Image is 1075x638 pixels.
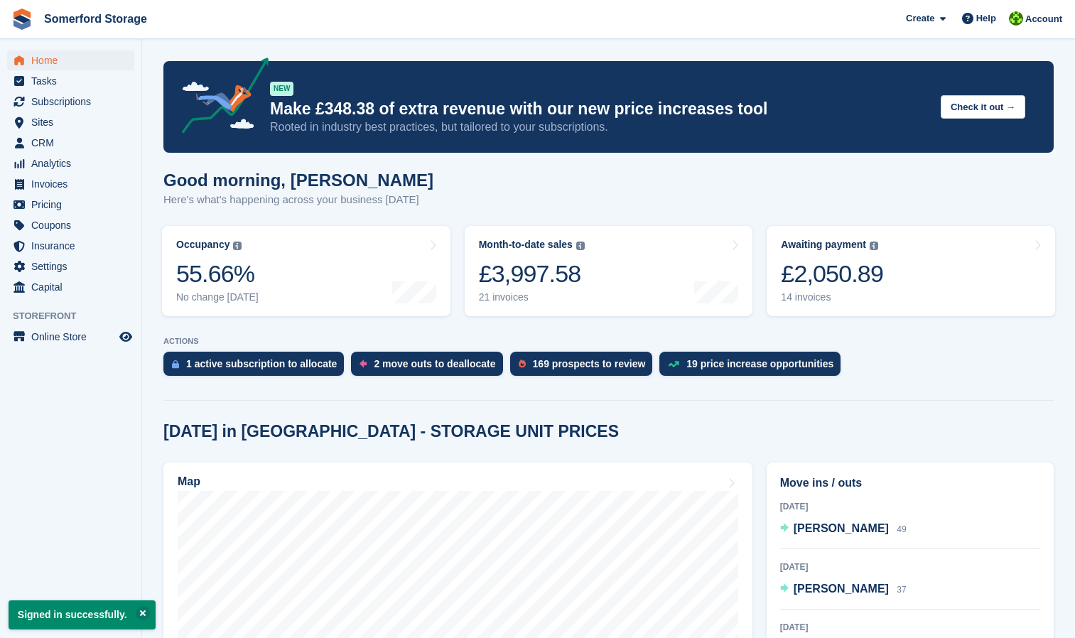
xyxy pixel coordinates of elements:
[659,352,848,383] a: 19 price increase opportunities
[510,352,660,383] a: 169 prospects to review
[7,92,134,112] a: menu
[576,242,585,250] img: icon-info-grey-7440780725fd019a000dd9b08b2336e03edf1995a4989e88bcd33f0948082b44.svg
[686,358,833,369] div: 19 price increase opportunities
[31,71,117,91] span: Tasks
[780,561,1040,573] div: [DATE]
[7,236,134,256] a: menu
[519,359,526,368] img: prospect-51fa495bee0391a8d652442698ab0144808aea92771e9ea1ae160a38d050c398.svg
[465,226,753,316] a: Month-to-date sales £3,997.58 21 invoices
[163,192,433,208] p: Here's what's happening across your business [DATE]
[31,236,117,256] span: Insurance
[163,352,351,383] a: 1 active subscription to allocate
[374,358,495,369] div: 2 move outs to deallocate
[7,71,134,91] a: menu
[780,621,1040,634] div: [DATE]
[479,291,585,303] div: 21 invoices
[7,112,134,132] a: menu
[794,583,889,595] span: [PERSON_NAME]
[7,174,134,194] a: menu
[31,174,117,194] span: Invoices
[351,352,509,383] a: 2 move outs to deallocate
[31,327,117,347] span: Online Store
[533,358,646,369] div: 169 prospects to review
[7,195,134,215] a: menu
[976,11,996,26] span: Help
[31,92,117,112] span: Subscriptions
[31,195,117,215] span: Pricing
[172,359,179,369] img: active_subscription_to_allocate_icon-d502201f5373d7db506a760aba3b589e785aa758c864c3986d89f69b8ff3...
[781,259,883,288] div: £2,050.89
[176,291,259,303] div: No change [DATE]
[9,600,156,629] p: Signed in successfully.
[178,475,200,488] h2: Map
[31,153,117,173] span: Analytics
[897,524,906,534] span: 49
[668,361,679,367] img: price_increase_opportunities-93ffe204e8149a01c8c9dc8f82e8f89637d9d84a8eef4429ea346261dce0b2c0.svg
[7,215,134,235] a: menu
[270,99,929,119] p: Make £348.38 of extra revenue with our new price increases tool
[7,277,134,297] a: menu
[163,337,1054,346] p: ACTIONS
[897,585,906,595] span: 37
[13,309,141,323] span: Storefront
[7,327,134,347] a: menu
[11,9,33,30] img: stora-icon-8386f47178a22dfd0bd8f6a31ec36ba5ce8667c1dd55bd0f319d3a0aa187defe.svg
[781,239,866,251] div: Awaiting payment
[170,58,269,139] img: price-adjustments-announcement-icon-8257ccfd72463d97f412b2fc003d46551f7dbcb40ab6d574587a9cd5c0d94...
[870,242,878,250] img: icon-info-grey-7440780725fd019a000dd9b08b2336e03edf1995a4989e88bcd33f0948082b44.svg
[7,153,134,173] a: menu
[233,242,242,250] img: icon-info-grey-7440780725fd019a000dd9b08b2336e03edf1995a4989e88bcd33f0948082b44.svg
[270,119,929,135] p: Rooted in industry best practices, but tailored to your subscriptions.
[117,328,134,345] a: Preview store
[162,226,450,316] a: Occupancy 55.66% No change [DATE]
[163,171,433,190] h1: Good morning, [PERSON_NAME]
[781,291,883,303] div: 14 invoices
[31,112,117,132] span: Sites
[767,226,1055,316] a: Awaiting payment £2,050.89 14 invoices
[780,500,1040,513] div: [DATE]
[1009,11,1023,26] img: Michael Llewellen Palmer
[479,259,585,288] div: £3,997.58
[7,50,134,70] a: menu
[176,239,229,251] div: Occupancy
[794,522,889,534] span: [PERSON_NAME]
[780,475,1040,492] h2: Move ins / outs
[186,358,337,369] div: 1 active subscription to allocate
[7,256,134,276] a: menu
[941,95,1025,119] button: Check it out →
[31,50,117,70] span: Home
[1025,12,1062,26] span: Account
[479,239,573,251] div: Month-to-date sales
[31,256,117,276] span: Settings
[780,520,907,539] a: [PERSON_NAME] 49
[906,11,934,26] span: Create
[780,580,907,599] a: [PERSON_NAME] 37
[7,133,134,153] a: menu
[38,7,153,31] a: Somerford Storage
[31,277,117,297] span: Capital
[163,422,619,441] h2: [DATE] in [GEOGRAPHIC_DATA] - STORAGE UNIT PRICES
[360,359,367,368] img: move_outs_to_deallocate_icon-f764333ba52eb49d3ac5e1228854f67142a1ed5810a6f6cc68b1a99e826820c5.svg
[176,259,259,288] div: 55.66%
[31,215,117,235] span: Coupons
[31,133,117,153] span: CRM
[270,82,293,96] div: NEW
